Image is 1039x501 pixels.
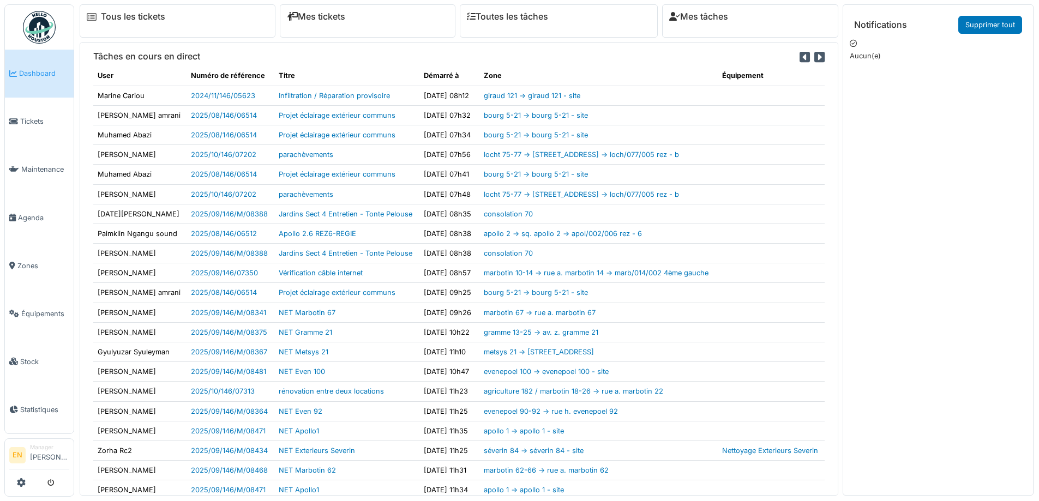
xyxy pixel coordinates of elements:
a: NET Gramme 21 [279,328,332,336]
a: 2025/08/146/06514 [191,170,257,178]
a: Agenda [5,194,74,242]
span: Maintenance [21,164,69,174]
span: translation missing: fr.shared.user [98,71,113,80]
a: consolation 70 [484,210,533,218]
td: [DATE] 08h57 [419,263,479,283]
h6: Tâches en cours en direct [93,51,200,62]
td: [PERSON_NAME] amrani [93,283,187,303]
td: [PERSON_NAME] [93,480,187,500]
a: 2025/08/146/06514 [191,131,257,139]
td: [DATE] 07h32 [419,105,479,125]
td: [PERSON_NAME] [93,362,187,382]
th: Équipement [718,66,825,86]
a: marbotin 62-66 -> rue a. marbotin 62 [484,466,609,474]
td: [DATE] 09h26 [419,303,479,322]
img: Badge_color-CXgf-gQk.svg [23,11,56,44]
span: Agenda [18,213,69,223]
td: [DATE] 11h10 [419,342,479,362]
td: Muhamed Abazi [93,165,187,184]
a: metsys 21 -> [STREET_ADDRESS] [484,348,594,356]
td: [DATE] 10h22 [419,322,479,342]
a: Zones [5,242,74,289]
td: [DATE] 11h25 [419,440,479,460]
td: [DATE] 08h35 [419,204,479,224]
a: NET Even 100 [279,367,325,376]
td: [DATE] 07h34 [419,125,479,144]
h6: Notifications [854,20,907,30]
a: locht 75-77 -> [STREET_ADDRESS] -> loch/077/005 rez - b [484,190,679,198]
a: Statistiques [5,385,74,433]
td: [DATE] 11h23 [419,382,479,401]
a: 2025/08/146/06512 [191,230,257,238]
td: [DATE] 09h25 [419,283,479,303]
td: Marine Cariou [93,86,187,105]
td: Paimklin Ngangu sound [93,224,187,243]
a: gramme 13-25 -> av. z. gramme 21 [484,328,598,336]
td: [PERSON_NAME] [93,244,187,263]
a: 2025/08/146/06514 [191,111,257,119]
a: bourg 5-21 -> bourg 5-21 - site [484,288,588,297]
td: [PERSON_NAME] amrani [93,105,187,125]
td: [DATE] 08h38 [419,224,479,243]
span: Zones [17,261,69,271]
a: Maintenance [5,146,74,194]
a: bourg 5-21 -> bourg 5-21 - site [484,131,588,139]
a: Dashboard [5,50,74,98]
a: Mes tâches [669,11,728,22]
a: NET Metsys 21 [279,348,328,356]
a: Projet éclairage extérieur communs [279,288,395,297]
a: Apollo 2.6 REZ6-REGIE [279,230,356,238]
a: Projet éclairage extérieur communs [279,170,395,178]
a: giraud 121 -> giraud 121 - site [484,92,580,100]
a: Mes tickets [287,11,345,22]
td: [PERSON_NAME] [93,322,187,342]
td: [DATE] 10h47 [419,362,479,382]
a: bourg 5-21 -> bourg 5-21 - site [484,111,588,119]
a: 2025/10/146/07313 [191,387,255,395]
span: Tickets [20,116,69,126]
a: NET Even 92 [279,407,322,415]
a: 2025/10/146/07202 [191,190,256,198]
td: [DATE] 07h56 [419,145,479,165]
a: locht 75-77 -> [STREET_ADDRESS] -> loch/077/005 rez - b [484,150,679,159]
a: 2025/09/146/M/08471 [191,427,266,435]
a: marbotin 67 -> rue a. marbotin 67 [484,309,596,317]
a: 2025/09/146/M/08388 [191,210,268,218]
p: Aucun(e) [850,51,1026,61]
a: 2025/09/146/07350 [191,269,258,277]
td: [DATE] 08h12 [419,86,479,105]
a: séverin 84 -> séverin 84 - site [484,446,584,455]
a: 2025/09/146/M/08471 [191,486,266,494]
li: [PERSON_NAME] [30,443,69,467]
a: Projet éclairage extérieur communs [279,131,395,139]
a: EN Manager[PERSON_NAME] [9,443,69,469]
td: [DATE] 11h34 [419,480,479,500]
a: marbotin 10-14 -> rue a. marbotin 14 -> marb/014/002 4ème gauche [484,269,708,277]
a: NET Exterieurs Severin [279,446,355,455]
a: Nettoyage Exterieurs Severin [722,446,818,455]
a: apollo 1 -> apollo 1 - site [484,427,564,435]
li: EN [9,447,26,463]
a: 2024/11/146/05623 [191,92,255,100]
a: Supprimer tout [958,16,1022,34]
a: 2025/09/146/M/08375 [191,328,267,336]
td: [DATE] 11h35 [419,421,479,440]
a: 2025/09/146/M/08341 [191,309,266,317]
div: Manager [30,443,69,451]
a: Projet éclairage extérieur communs [279,111,395,119]
td: [DATE] 11h31 [419,461,479,480]
td: [DATE] 07h48 [419,184,479,204]
a: NET Apollo1 [279,486,319,494]
td: [PERSON_NAME] [93,263,187,283]
a: parachèvements [279,190,333,198]
span: Statistiques [20,405,69,415]
a: bourg 5-21 -> bourg 5-21 - site [484,170,588,178]
a: evenepoel 100 -> evenepoel 100 - site [484,367,609,376]
a: 2025/10/146/07202 [191,150,256,159]
a: 2025/09/146/M/08367 [191,348,267,356]
td: Zorha Rc2 [93,440,187,460]
td: [PERSON_NAME] [93,421,187,440]
a: Équipements [5,289,74,337]
a: agriculture 182 / marbotin 18-26 -> rue a. marbotin 22 [484,387,663,395]
a: consolation 70 [484,249,533,257]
